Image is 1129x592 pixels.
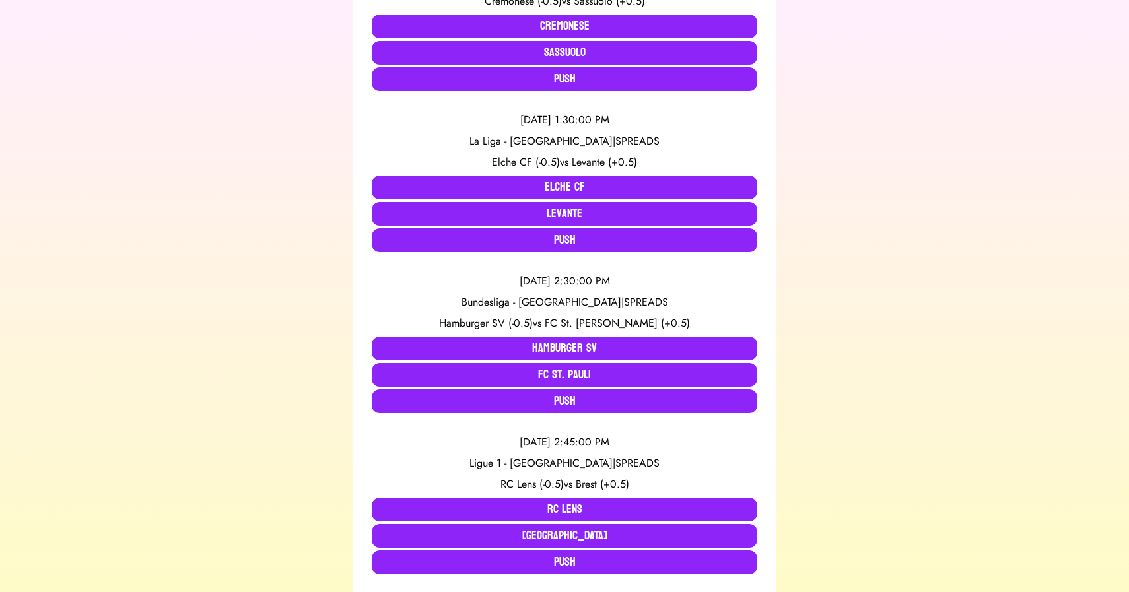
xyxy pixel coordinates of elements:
[372,67,757,91] button: Push
[372,154,757,170] div: vs
[576,477,629,492] span: Brest (+0.5)
[372,337,757,360] button: Hamburger SV
[372,176,757,199] button: Elche CF
[439,315,533,331] span: Hamburger SV (-0.5)
[545,315,690,331] span: FC St. [PERSON_NAME] (+0.5)
[372,550,757,574] button: Push
[372,315,757,331] div: vs
[372,477,757,492] div: vs
[372,363,757,387] button: FC St. Pauli
[372,273,757,289] div: [DATE] 2:30:00 PM
[372,228,757,252] button: Push
[372,498,757,521] button: RC Lens
[492,154,560,170] span: Elche CF (-0.5)
[500,477,564,492] span: RC Lens (-0.5)
[372,133,757,149] div: La Liga - [GEOGRAPHIC_DATA] | SPREADS
[372,112,757,128] div: [DATE] 1:30:00 PM
[372,389,757,413] button: Push
[372,41,757,65] button: Sassuolo
[372,434,757,450] div: [DATE] 2:45:00 PM
[372,294,757,310] div: Bundesliga - [GEOGRAPHIC_DATA] | SPREADS
[372,524,757,548] button: [GEOGRAPHIC_DATA]
[372,15,757,38] button: Cremonese
[572,154,637,170] span: Levante (+0.5)
[372,202,757,226] button: Levante
[372,455,757,471] div: Ligue 1 - [GEOGRAPHIC_DATA] | SPREADS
